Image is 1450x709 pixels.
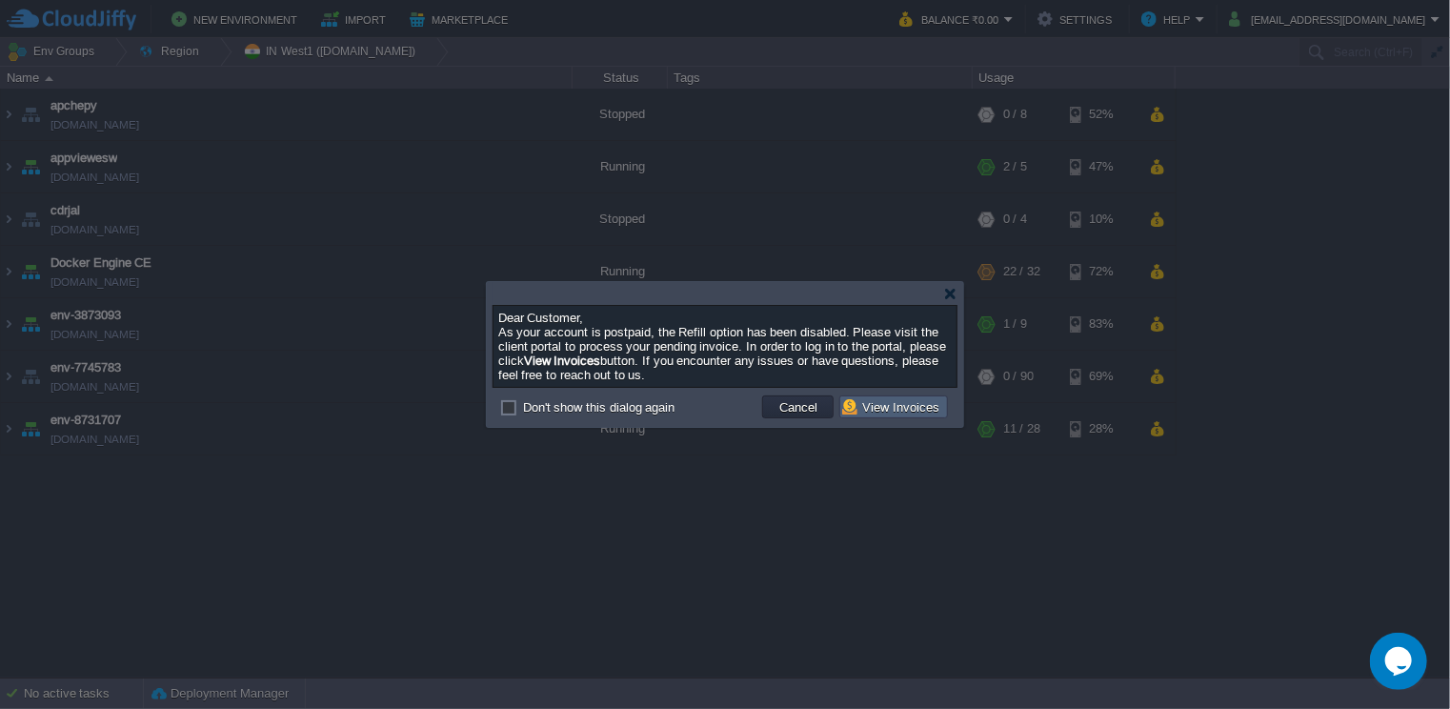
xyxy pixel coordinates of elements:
b: View Invoices [524,354,601,368]
p: Dear Customer, [498,311,952,325]
label: Don't show this dialog again [523,400,675,415]
iframe: chat widget [1370,633,1431,690]
button: View Invoices [842,398,945,415]
button: Cancel [774,398,823,415]
div: As your account is postpaid, the Refill option has been disabled. Please visit the client portal ... [498,311,952,382]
